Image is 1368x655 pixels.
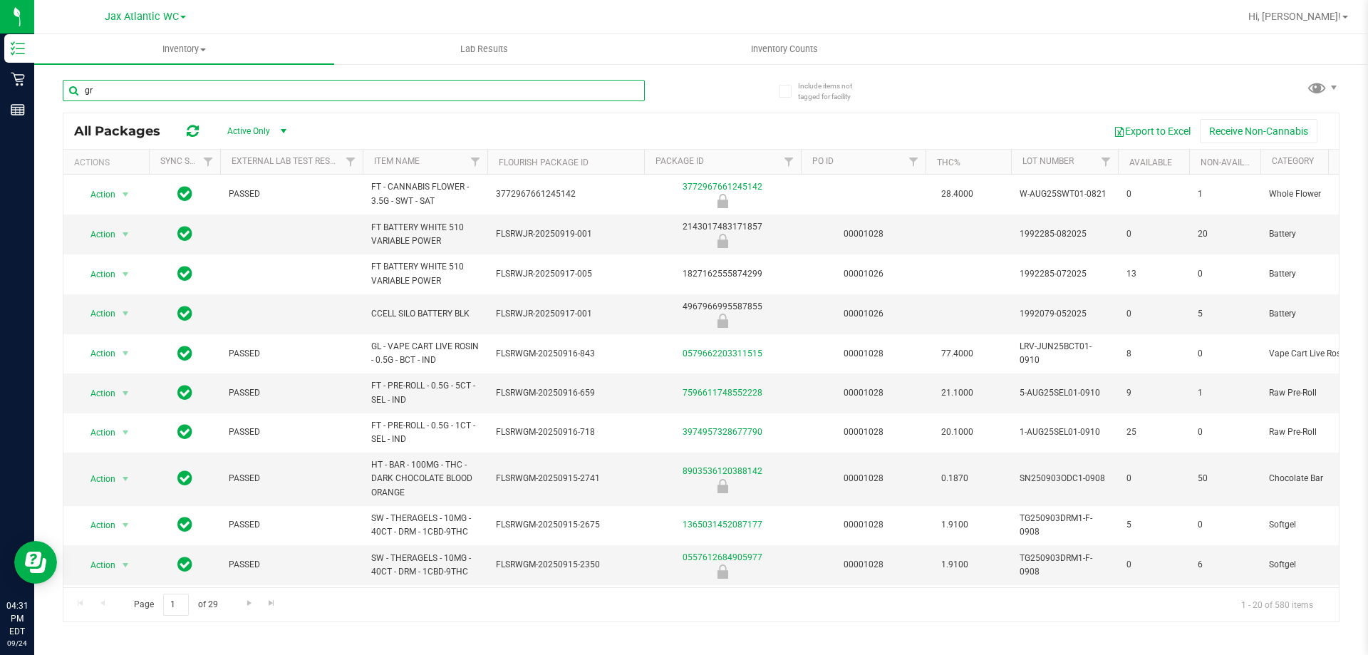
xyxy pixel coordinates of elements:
span: 1992079-052025 [1020,307,1109,321]
span: Action [78,555,116,575]
a: Go to the last page [261,594,282,613]
p: 09/24 [6,638,28,649]
span: PASSED [229,386,354,400]
iframe: Resource center [14,541,57,584]
a: Filter [339,150,363,174]
span: 1992285-072025 [1020,267,1109,281]
a: 7596611748552228 [683,388,762,398]
a: Go to the next page [239,594,259,613]
span: In Sync [177,555,192,574]
span: 50 [1198,472,1252,485]
span: FLSRWJR-20250917-005 [496,267,636,281]
span: 0 [1198,426,1252,439]
span: PASSED [229,472,354,485]
a: Non-Available [1201,158,1264,167]
span: GL - VAPE CART LIVE ROSIN - 0.5G - BCT - IND [371,340,479,367]
span: Action [78,515,116,535]
span: SW - THERAGELS - 10MG - 40CT - DRM - 1CBD-9THC [371,512,479,539]
a: Available [1129,158,1172,167]
span: 1 [1198,187,1252,201]
span: 1 [1198,386,1252,400]
a: PO ID [812,156,834,166]
span: 0 [1198,347,1252,361]
span: 1992285-082025 [1020,227,1109,241]
a: Package ID [655,156,704,166]
span: Lab Results [441,43,527,56]
span: select [117,555,135,575]
span: Action [78,423,116,443]
div: Newly Received [642,234,803,248]
span: 6 [1198,558,1252,572]
span: 25 [1126,426,1181,439]
div: Newly Received [642,314,803,328]
span: FLSRWGM-20250916-843 [496,347,636,361]
span: LRV-JUN25BCT01-0910 [1020,340,1109,367]
a: 1365031452087177 [683,520,762,530]
span: TG250903DRM1-F-0908 [1020,512,1109,539]
span: SW - THERAGELS - 10MG - 40CT - DRM - 1CBD-9THC [371,552,479,579]
span: 5 [1126,518,1181,532]
a: 00001026 [844,269,883,279]
div: Newly Received [642,564,803,579]
span: FT - PRE-ROLL - 0.5G - 5CT - SEL - IND [371,379,479,406]
a: 3974957328677790 [683,427,762,437]
a: Inventory [34,34,334,64]
a: Filter [464,150,487,174]
span: PASSED [229,518,354,532]
span: In Sync [177,383,192,403]
span: FLSRWGM-20250915-2741 [496,472,636,485]
a: 00001026 [844,309,883,319]
span: FT BATTERY WHITE 510 VARIABLE POWER [371,221,479,248]
span: 0 [1126,472,1181,485]
span: In Sync [177,515,192,535]
span: 1.9100 [934,555,975,575]
span: PASSED [229,426,354,439]
span: Inventory [34,43,334,56]
div: 4967966995587855 [642,300,803,328]
a: 00001028 [844,349,883,359]
span: Inventory Counts [732,43,837,56]
a: Filter [1094,150,1118,174]
span: select [117,423,135,443]
span: HT - BAR - 100MG - THC - DARK CHOCOLATE BLOOD ORANGE [371,458,479,500]
span: 5-AUG25SEL01-0910 [1020,386,1109,400]
span: 0 [1198,267,1252,281]
span: TG250903DRM1-F-0908 [1020,552,1109,579]
a: Filter [777,150,801,174]
a: Flourish Package ID [499,158,589,167]
span: Action [78,264,116,284]
span: 0 [1126,227,1181,241]
inline-svg: Reports [11,103,25,117]
inline-svg: Retail [11,72,25,86]
a: THC% [937,158,960,167]
span: In Sync [177,304,192,324]
span: FT - PRE-ROLL - 0.5G - 1CT - SEL - IND [371,419,479,446]
div: Quarantine [642,194,803,208]
span: Action [78,344,116,363]
span: select [117,344,135,363]
span: select [117,383,135,403]
span: select [117,225,135,244]
span: Action [78,469,116,489]
a: 00001028 [844,388,883,398]
span: 28.4000 [934,184,980,205]
inline-svg: Inventory [11,41,25,56]
span: 0 [1126,307,1181,321]
span: 5 [1198,307,1252,321]
span: 9 [1126,386,1181,400]
a: Filter [197,150,220,174]
a: 00001028 [844,559,883,569]
a: 00001028 [844,520,883,530]
span: select [117,515,135,535]
span: 0 [1198,518,1252,532]
span: FT BATTERY WHITE 510 VARIABLE POWER [371,260,479,287]
span: Hi, [PERSON_NAME]! [1248,11,1341,22]
a: Filter [902,150,926,174]
input: 1 [163,594,189,616]
span: In Sync [177,264,192,284]
p: 04:31 PM EDT [6,599,28,638]
a: 0579662203311515 [683,349,762,359]
span: 8 [1126,347,1181,361]
a: 00001028 [844,473,883,483]
span: 0.1870 [934,468,975,489]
